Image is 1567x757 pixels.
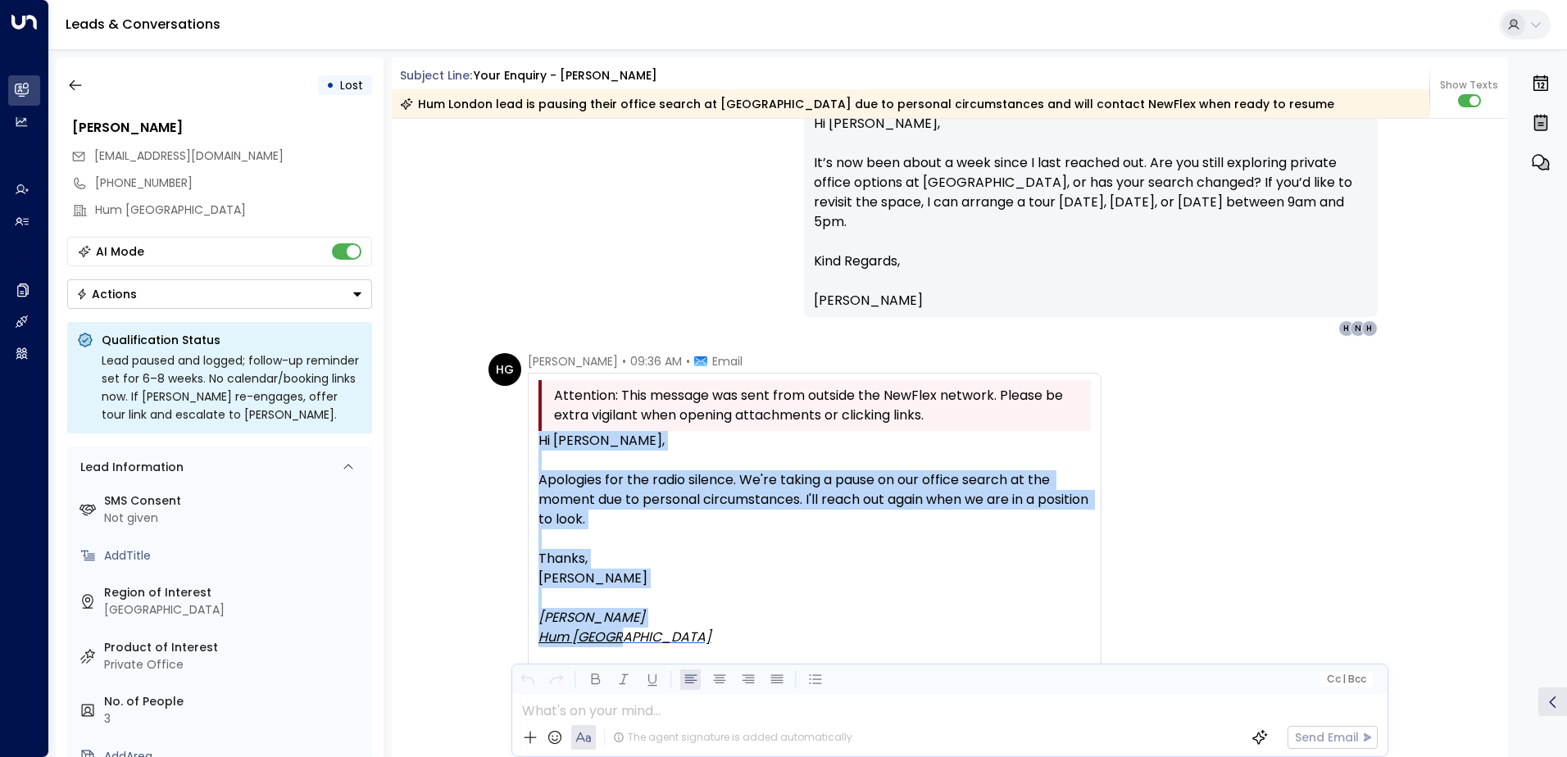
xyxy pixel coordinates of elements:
span: Kind Regards, [814,252,900,271]
div: Not given [104,510,366,527]
a: Hum [GEOGRAPHIC_DATA] [538,628,711,647]
p: Hi [PERSON_NAME], It’s now been about a week since I last reached out. Are you still exploring pr... [814,114,1368,252]
span: Cc Bcc [1326,673,1365,685]
div: Apologies for the radio silence. We're taking a pause on our office search at the moment due to p... [538,470,1091,529]
button: Undo [517,669,538,690]
div: Button group with a nested menu [67,279,372,309]
span: | [1342,673,1346,685]
div: [PERSON_NAME] [72,118,372,138]
span: Show Texts [1440,78,1498,93]
div: [GEOGRAPHIC_DATA] [104,601,366,619]
span: 09:36 AM [630,353,682,369]
div: Hum London lead is pausing their office search at [GEOGRAPHIC_DATA] due to personal circumstances... [400,96,1334,112]
div: The agent signature is added automatically [613,730,852,745]
span: • [686,353,690,369]
div: Actions [76,287,137,301]
div: HG [488,353,521,386]
div: N [1350,320,1366,337]
label: No. of People [104,693,366,710]
div: Thanks, [538,549,1091,569]
span: [PERSON_NAME] [538,569,647,588]
span: • [622,353,626,369]
i: [PERSON_NAME] [538,608,645,627]
span: [PERSON_NAME] [528,353,618,369]
span: Attention: This message was sent from outside the NewFlex network. Please be extra vigilant when ... [554,386,1087,425]
div: Lead paused and logged; follow-up reminder set for 6–8 weeks. No calendar/booking links now. If [... [102,351,362,424]
div: 3 [104,710,366,728]
button: Cc|Bcc [1319,672,1372,687]
p: Qualification Status [102,332,362,348]
span: [EMAIL_ADDRESS][DOMAIN_NAME] [94,147,284,164]
span: Lost [340,77,363,93]
div: AddTitle [104,547,366,564]
div: H [1338,320,1355,337]
span: hermione@humlondon.com [94,147,284,165]
span: [PERSON_NAME] [814,291,923,311]
div: [PHONE_NUMBER] [95,175,372,192]
div: Lead Information [75,459,184,476]
label: Product of Interest [104,639,366,656]
div: H [1361,320,1378,337]
div: Hum [GEOGRAPHIC_DATA] [95,202,372,219]
div: Your enquiry - [PERSON_NAME] [474,67,657,84]
div: Hi [PERSON_NAME], [538,431,1091,451]
label: SMS Consent [104,492,366,510]
div: • [326,70,334,100]
button: Redo [546,669,566,690]
a: Leads & Conversations [66,15,220,34]
span: Email [712,353,743,369]
div: Private Office [104,656,366,673]
button: Actions [67,279,372,309]
div: AI Mode [96,243,144,260]
label: Region of Interest [104,584,366,601]
span: Subject Line: [400,67,472,84]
